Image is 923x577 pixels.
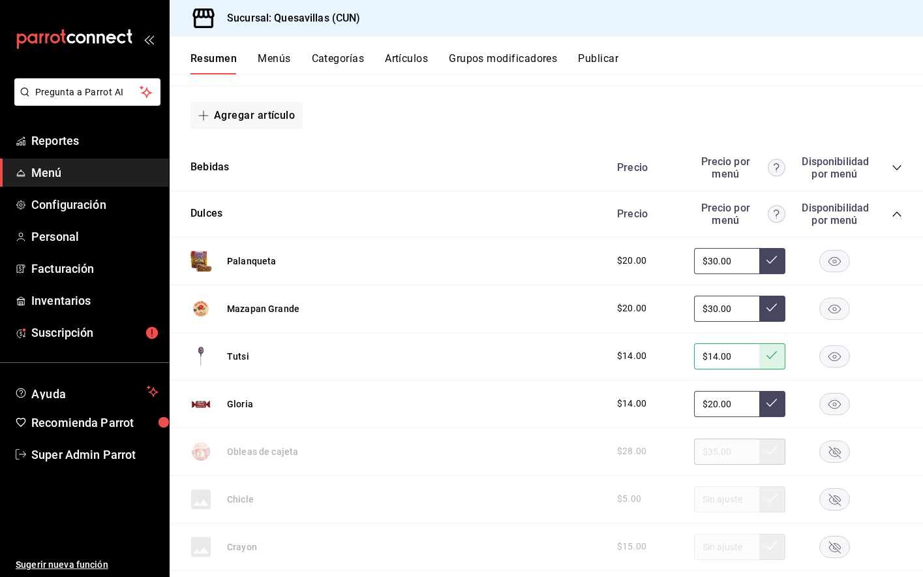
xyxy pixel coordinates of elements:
div: Precio [604,161,688,174]
input: Sin ajuste [694,248,759,274]
span: Ayuda [31,384,142,399]
input: Sin ajuste [694,296,759,322]
span: Suscripción [31,324,159,341]
img: Preview [190,346,211,367]
button: Pregunta a Parrot AI [14,78,160,106]
span: Super Admin Parrot [31,446,159,463]
span: Pregunta a Parrot AI [35,86,140,99]
button: Menús [258,52,290,74]
a: Pregunta a Parrot AI [9,95,160,108]
span: $20.00 [617,302,646,315]
button: Agregar artículo [190,102,303,129]
img: Preview [190,394,211,414]
button: Palanqueta [227,255,277,268]
img: Preview [190,298,211,319]
span: Sugerir nueva función [16,558,159,572]
button: collapse-category-row [892,163,902,173]
button: Publicar [578,52,618,74]
button: open_drawer_menu [144,34,154,44]
div: Precio por menú [694,155,785,180]
div: Precio por menú [694,202,785,226]
span: $14.00 [617,397,646,411]
button: Tutsi [227,350,249,363]
button: Bebidas [190,160,229,175]
span: Configuración [31,196,159,213]
span: Facturación [31,260,159,277]
h3: Sucursal: Quesavillas (CUN) [217,10,361,26]
span: Reportes [31,132,159,149]
span: Inventarios [31,292,159,309]
button: Artículos [385,52,428,74]
span: Recomienda Parrot [31,414,159,431]
div: Disponibilidad por menú [802,202,867,226]
div: Precio [604,208,688,220]
span: $14.00 [617,349,646,363]
input: Sin ajuste [694,391,759,417]
div: navigation tabs [190,52,923,74]
span: $20.00 [617,254,646,268]
input: Sin ajuste [694,343,759,369]
div: Disponibilidad por menú [802,155,867,180]
span: Menú [31,164,159,181]
button: collapse-category-row [892,209,902,219]
button: Mazapan Grande [227,302,299,315]
button: Resumen [190,52,237,74]
button: Dulces [190,206,222,221]
button: Categorías [312,52,365,74]
span: Personal [31,228,159,245]
button: Grupos modificadores [449,52,557,74]
button: Gloria [227,398,253,411]
img: Preview [190,251,211,272]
